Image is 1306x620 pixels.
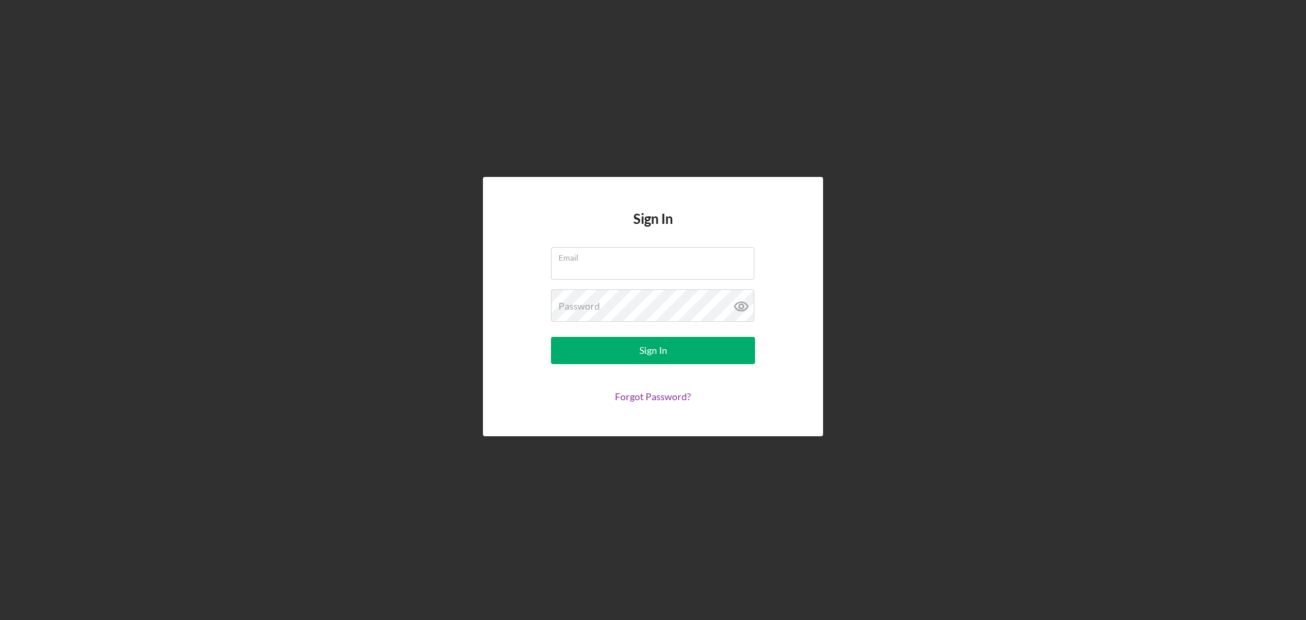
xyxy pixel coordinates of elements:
[633,211,673,247] h4: Sign In
[558,248,754,263] label: Email
[639,337,667,364] div: Sign In
[558,301,600,312] label: Password
[615,391,691,402] a: Forgot Password?
[551,337,755,364] button: Sign In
